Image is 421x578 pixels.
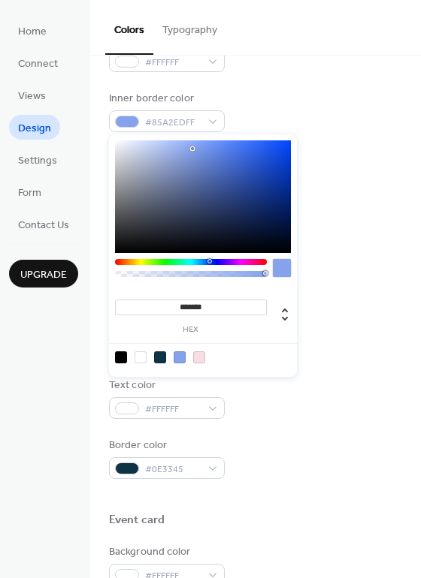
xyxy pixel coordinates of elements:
a: Contact Us [9,212,78,236]
span: Design [18,121,51,137]
span: Settings [18,153,57,169]
div: rgb(14, 51, 69) [154,351,166,363]
div: Inner border color [109,91,222,107]
a: Connect [9,50,67,75]
span: #FFFFFF [145,402,201,417]
button: Upgrade [9,260,78,287]
a: Settings [9,147,66,172]
a: Form [9,179,50,204]
div: rgb(133, 162, 237) [174,351,186,363]
span: #0E3345 [145,462,201,477]
span: #85A2EDFF [145,115,201,131]
label: hex [115,326,267,334]
span: Upgrade [20,267,67,283]
span: Views [18,89,46,104]
div: Event card [109,513,165,528]
div: Background color [109,544,222,560]
div: rgb(255, 255, 255) [135,351,147,363]
a: Home [9,18,56,43]
div: Text color [109,378,222,393]
span: Form [18,185,41,201]
span: #FFFFFF [145,55,201,71]
span: Contact Us [18,218,69,233]
div: rgb(0, 0, 0) [115,351,127,363]
span: Home [18,24,47,40]
div: Border color [109,438,222,453]
div: rgb(250, 220, 229) [193,351,205,363]
span: Connect [18,56,58,72]
a: Design [9,115,60,140]
a: Views [9,83,55,107]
